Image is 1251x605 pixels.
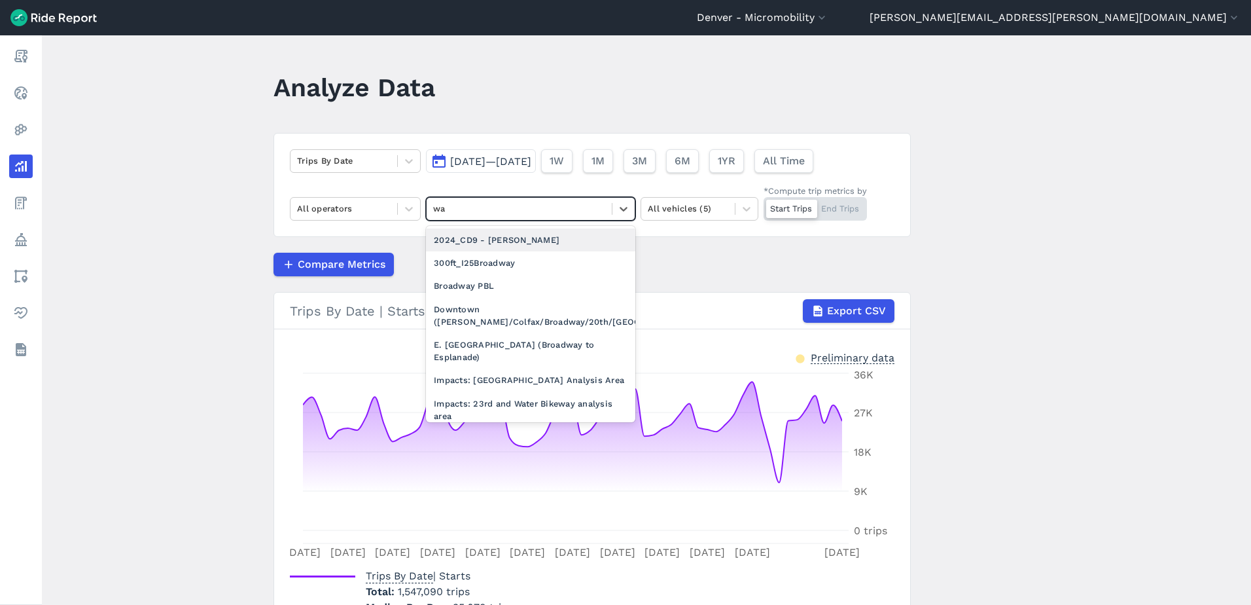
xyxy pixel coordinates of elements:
tspan: [DATE] [330,546,366,559]
span: Trips By Date [366,566,433,583]
button: Denver - Micromobility [697,10,828,26]
span: Export CSV [827,303,886,319]
button: [DATE]—[DATE] [426,149,536,173]
tspan: [DATE] [690,546,725,559]
div: Downtown ([PERSON_NAME]/Colfax/Broadway/20th/[GEOGRAPHIC_DATA]) [426,298,635,333]
tspan: [DATE] [510,546,545,559]
tspan: [DATE] [824,546,860,559]
span: 1YR [718,153,735,169]
div: Impacts: 23rd and Water Bikeway analysis area [426,392,635,428]
a: Areas [9,265,33,288]
button: Export CSV [803,299,894,323]
a: Realtime [9,81,33,105]
tspan: [DATE] [555,546,590,559]
a: Fees [9,191,33,215]
img: Ride Report [10,9,97,26]
tspan: 18K [854,446,872,458]
div: 300ft_I25Broadway [426,251,635,274]
span: | Starts [366,570,470,582]
div: Broadway PBL [426,274,635,297]
tspan: 9K [854,485,868,498]
tspan: 27K [854,407,873,419]
h1: Analyze Data [273,69,435,105]
a: Policy [9,228,33,251]
span: Total [366,585,398,598]
tspan: 0 trips [854,524,887,537]
a: Analyze [9,155,33,178]
button: 3M [624,149,656,173]
div: Trips By Date | Starts [290,299,894,323]
span: 1W [550,153,564,169]
button: 6M [666,149,699,173]
a: Datasets [9,338,33,361]
button: 1M [583,149,613,173]
div: E. [GEOGRAPHIC_DATA] (Broadway to Esplanade) [426,333,635,369]
tspan: 36K [854,369,873,381]
span: Compare Metrics [298,257,385,272]
a: Report [9,45,33,68]
tspan: [DATE] [600,546,635,559]
tspan: [DATE] [735,546,770,559]
div: Preliminary data [811,350,894,364]
div: *Compute trip metrics by [764,185,867,197]
tspan: [DATE] [644,546,680,559]
span: 1M [591,153,605,169]
tspan: [DATE] [465,546,501,559]
button: 1YR [709,149,744,173]
a: Heatmaps [9,118,33,141]
span: All Time [763,153,805,169]
a: Health [9,301,33,325]
button: Compare Metrics [273,253,394,276]
button: All Time [754,149,813,173]
span: 1,547,090 trips [398,585,470,598]
span: 3M [632,153,647,169]
button: 1W [541,149,573,173]
span: [DATE]—[DATE] [450,155,531,168]
button: [PERSON_NAME][EMAIL_ADDRESS][PERSON_NAME][DOMAIN_NAME] [870,10,1241,26]
div: Impacts: [GEOGRAPHIC_DATA] Analysis Area [426,369,635,392]
tspan: [DATE] [420,546,455,559]
tspan: [DATE] [285,546,321,559]
tspan: [DATE] [375,546,410,559]
span: 6M [675,153,690,169]
div: 2024_CD9 - [PERSON_NAME] [426,229,635,251]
